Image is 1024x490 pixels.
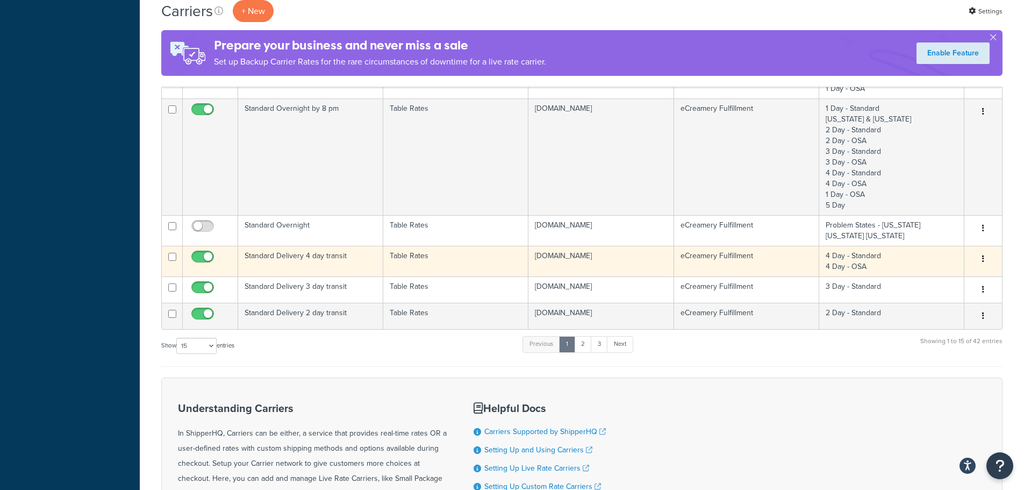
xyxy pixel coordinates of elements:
td: Table Rates [383,303,528,329]
button: Open Resource Center [986,452,1013,479]
td: 2 Day - Standard [819,303,964,329]
td: [DOMAIN_NAME] [528,215,674,246]
td: 3 Day - Standard [819,276,964,303]
select: Showentries [176,338,217,354]
a: Settings [969,4,1002,19]
h3: Helpful Docs [474,402,614,414]
td: [DOMAIN_NAME] [528,246,674,276]
h3: Understanding Carriers [178,402,447,414]
a: Previous [522,336,560,352]
td: Standard Delivery 4 day transit [238,246,383,276]
a: Setting Up and Using Carriers [484,444,592,456]
td: Standard Delivery 2 day transit [238,303,383,329]
a: Next [607,336,633,352]
div: Showing 1 to 15 of 42 entries [920,335,1002,358]
td: eCreamery Fulfillment [674,303,819,329]
td: Standard Overnight [238,215,383,246]
td: Table Rates [383,98,528,215]
td: 4 Day - Standard 4 Day - OSA [819,246,964,276]
a: 3 [591,336,608,352]
td: Standard Overnight by 8 pm [238,98,383,215]
a: Enable Feature [916,42,990,64]
td: eCreamery Fulfillment [674,215,819,246]
a: Setting Up Live Rate Carriers [484,463,589,474]
img: ad-rules-rateshop-fe6ec290ccb7230408bd80ed9643f0289d75e0ffd9eb532fc0e269fcd187b520.png [161,30,214,76]
td: eCreamery Fulfillment [674,98,819,215]
td: [DOMAIN_NAME] [528,98,674,215]
h4: Prepare your business and never miss a sale [214,37,546,54]
p: Set up Backup Carrier Rates for the rare circumstances of downtime for a live rate carrier. [214,54,546,69]
td: Table Rates [383,276,528,303]
td: eCreamery Fulfillment [674,276,819,303]
label: Show entries [161,338,234,354]
td: 1 Day - Standard [US_STATE] & [US_STATE] 2 Day - Standard 2 Day - OSA 3 Day - Standard 3 Day - OS... [819,98,964,215]
td: eCreamery Fulfillment [674,246,819,276]
td: Table Rates [383,215,528,246]
td: [DOMAIN_NAME] [528,303,674,329]
h1: Carriers [161,1,213,22]
td: Standard Delivery 3 day transit [238,276,383,303]
td: Problem States - [US_STATE] [US_STATE] [US_STATE] [819,215,964,246]
a: 1 [559,336,575,352]
td: [DOMAIN_NAME] [528,276,674,303]
a: 2 [574,336,592,352]
a: Carriers Supported by ShipperHQ [484,426,606,437]
td: Table Rates [383,246,528,276]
